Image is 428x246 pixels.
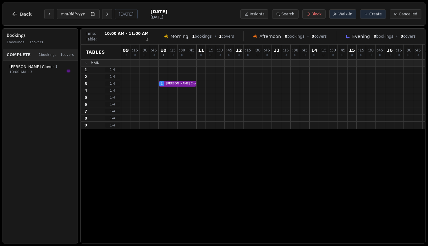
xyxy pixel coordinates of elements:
span: 1 - 4 [105,123,120,128]
span: covers [400,34,415,39]
span: 1 [161,82,163,86]
span: 1 - 4 [105,109,120,114]
button: Next day [102,9,112,19]
span: [DATE] [151,15,167,20]
span: covers [312,34,327,39]
span: 9 [85,123,87,128]
span: 5 [85,95,87,100]
span: 0 [341,54,343,57]
span: 16 [387,48,392,52]
button: Back [7,7,37,22]
span: : 45 [339,48,345,52]
span: 1 [85,67,87,72]
button: [PERSON_NAME] Clover110:00 AM•3 [5,61,75,78]
span: 09 [123,48,129,52]
span: 1 - 4 [105,74,120,79]
span: 0 [398,54,400,57]
span: 0 [389,54,391,57]
button: Cancelled [390,9,421,19]
span: 1 [55,64,58,70]
span: 0 [407,54,409,57]
span: 1 bookings [39,52,57,58]
span: : 30 [405,48,411,52]
span: 0 [172,54,173,57]
span: Create [369,12,382,17]
span: : 30 [292,48,298,52]
span: 11 [198,48,204,52]
span: 10 [160,48,166,52]
span: bookings [192,34,211,39]
span: : 45 [264,48,270,52]
span: • [396,34,398,39]
span: 0 [313,54,315,57]
span: 0 [285,34,287,39]
span: : 30 [255,48,261,52]
span: 0 [134,54,136,57]
span: 0 [304,54,305,57]
span: 0 [322,54,324,57]
span: 0 [125,54,127,57]
span: : 30 [179,48,185,52]
span: 12 [236,48,242,52]
span: 6 [85,102,87,107]
span: : 15 [321,48,326,52]
button: Search [272,9,298,19]
span: : 15 [358,48,364,52]
span: 0 [400,34,403,39]
span: 0 [351,54,353,57]
span: : 45 [189,48,195,52]
span: 1 - 4 [105,116,120,120]
span: 3 [85,81,87,86]
span: : 15 [283,48,289,52]
span: Morning [171,33,189,40]
span: : 15 [170,48,176,52]
span: [PERSON_NAME] Clover [9,64,54,69]
span: • [214,34,217,39]
span: 0 [379,54,381,57]
span: 0 [285,54,287,57]
span: 2 [85,74,87,79]
span: 1 [219,34,222,39]
button: [DATE] [115,9,138,19]
span: : 30 [141,48,147,52]
span: Walk-in [338,12,352,17]
span: bookings [374,34,393,39]
button: Previous day [44,9,54,19]
span: : 15 [132,48,138,52]
span: 0 [200,54,202,57]
span: 14 [311,48,317,52]
span: 0 [209,54,211,57]
span: 0 [143,54,145,57]
span: 1 - 4 [105,102,120,107]
span: : 45 [151,48,157,52]
span: • [27,70,29,74]
span: 8 [85,116,87,121]
span: 0 [219,54,221,57]
span: : 45 [302,48,308,52]
span: : 15 [245,48,251,52]
button: Insights [240,9,268,19]
span: 0 [266,54,268,57]
span: Time: [86,31,96,36]
span: : 30 [368,48,374,52]
span: • [307,34,309,39]
span: Complete [7,52,31,57]
span: : 45 [415,48,421,52]
span: 1 bookings [7,40,25,45]
span: Back [20,12,32,16]
span: 3 [30,70,32,74]
span: 4 [85,88,87,93]
span: Evening [352,33,370,40]
span: 1 - 4 [105,81,120,86]
span: 15 [349,48,355,52]
span: covers [219,34,234,39]
button: Block [302,9,326,19]
button: Create [360,9,386,19]
span: Tables [86,49,105,55]
span: Insights [250,12,264,17]
span: 0 [332,54,334,57]
span: bookings [285,34,304,39]
span: Search [281,12,294,17]
span: Block [311,12,321,17]
span: Cancelled [399,12,417,17]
